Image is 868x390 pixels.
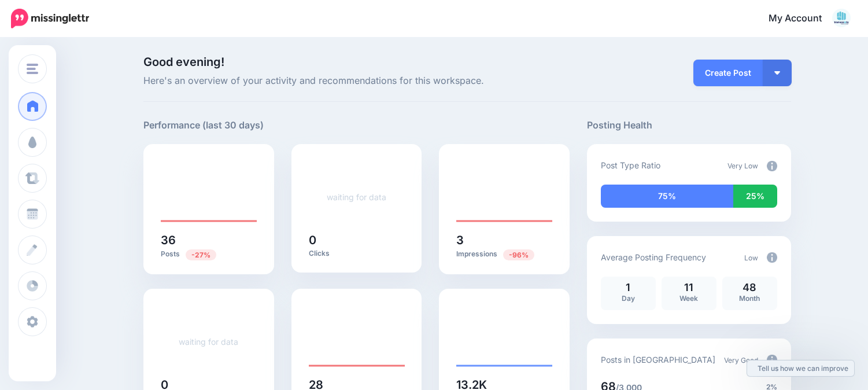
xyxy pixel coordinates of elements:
[747,360,854,376] a: Tell us how we can improve
[179,337,238,347] a: waiting for data
[767,355,777,365] img: info-circle-grey.png
[143,55,224,69] span: Good evening!
[456,249,552,260] p: Impressions
[667,282,711,293] p: 11
[739,294,760,303] span: Month
[143,118,264,133] h5: Performance (last 30 days)
[744,253,758,262] span: Low
[733,185,777,208] div: 25% of your posts in the last 30 days were manually created (i.e. were not from Drip Campaigns or...
[693,60,763,86] a: Create Post
[728,282,771,293] p: 48
[27,64,38,74] img: menu.png
[622,294,635,303] span: Day
[607,282,650,293] p: 1
[587,118,791,133] h5: Posting Health
[767,161,777,171] img: info-circle-grey.png
[727,161,758,170] span: Very Low
[601,353,715,366] p: Posts in [GEOGRAPHIC_DATA]
[186,249,216,260] span: Previous period: 49
[309,234,405,246] h5: 0
[143,73,570,89] span: Here's an overview of your activity and recommendations for this workspace.
[757,5,851,33] a: My Account
[601,159,660,172] p: Post Type Ratio
[11,9,89,28] img: Missinglettr
[679,294,698,303] span: Week
[503,249,534,260] span: Previous period: 76
[327,192,386,202] a: waiting for data
[774,71,780,75] img: arrow-down-white.png
[456,234,552,246] h5: 3
[601,251,706,264] p: Average Posting Frequency
[724,356,758,365] span: Very Good
[161,234,257,246] h5: 36
[161,249,257,260] p: Posts
[601,185,733,208] div: 75% of your posts in the last 30 days have been from Drip Campaigns
[309,249,405,258] p: Clicks
[767,252,777,263] img: info-circle-grey.png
